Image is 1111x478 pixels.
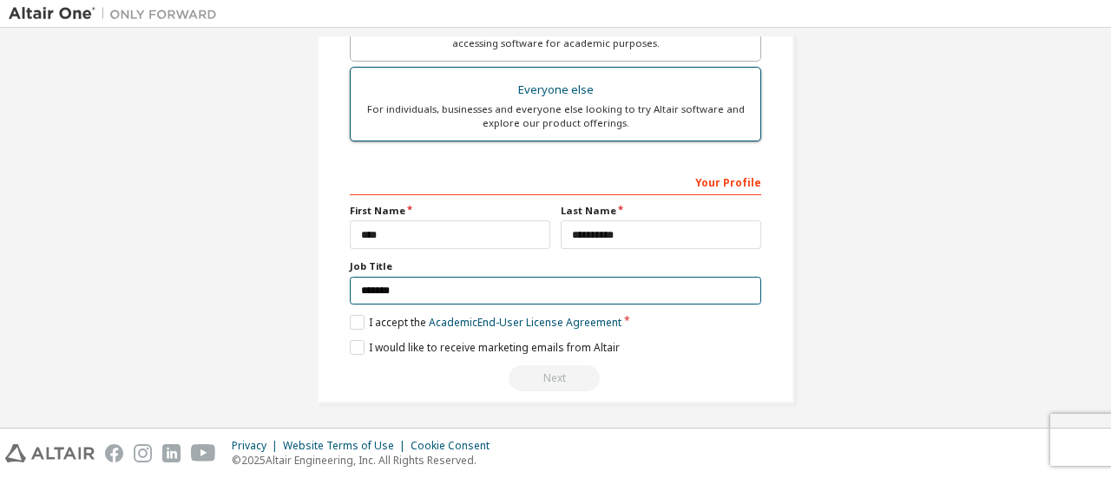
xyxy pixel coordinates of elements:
[411,439,500,453] div: Cookie Consent
[9,5,226,23] img: Altair One
[361,23,750,50] div: For faculty & administrators of academic institutions administering students and accessing softwa...
[134,444,152,462] img: instagram.svg
[350,365,761,391] div: Read and acccept EULA to continue
[191,444,216,462] img: youtube.svg
[350,340,620,355] label: I would like to receive marketing emails from Altair
[5,444,95,462] img: altair_logo.svg
[561,204,761,218] label: Last Name
[162,444,181,462] img: linkedin.svg
[361,78,750,102] div: Everyone else
[350,259,761,273] label: Job Title
[283,439,411,453] div: Website Terms of Use
[350,167,761,195] div: Your Profile
[232,439,283,453] div: Privacy
[105,444,123,462] img: facebook.svg
[429,315,621,330] a: Academic End-User License Agreement
[232,453,500,468] p: © 2025 Altair Engineering, Inc. All Rights Reserved.
[350,315,621,330] label: I accept the
[350,204,550,218] label: First Name
[361,102,750,130] div: For individuals, businesses and everyone else looking to try Altair software and explore our prod...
